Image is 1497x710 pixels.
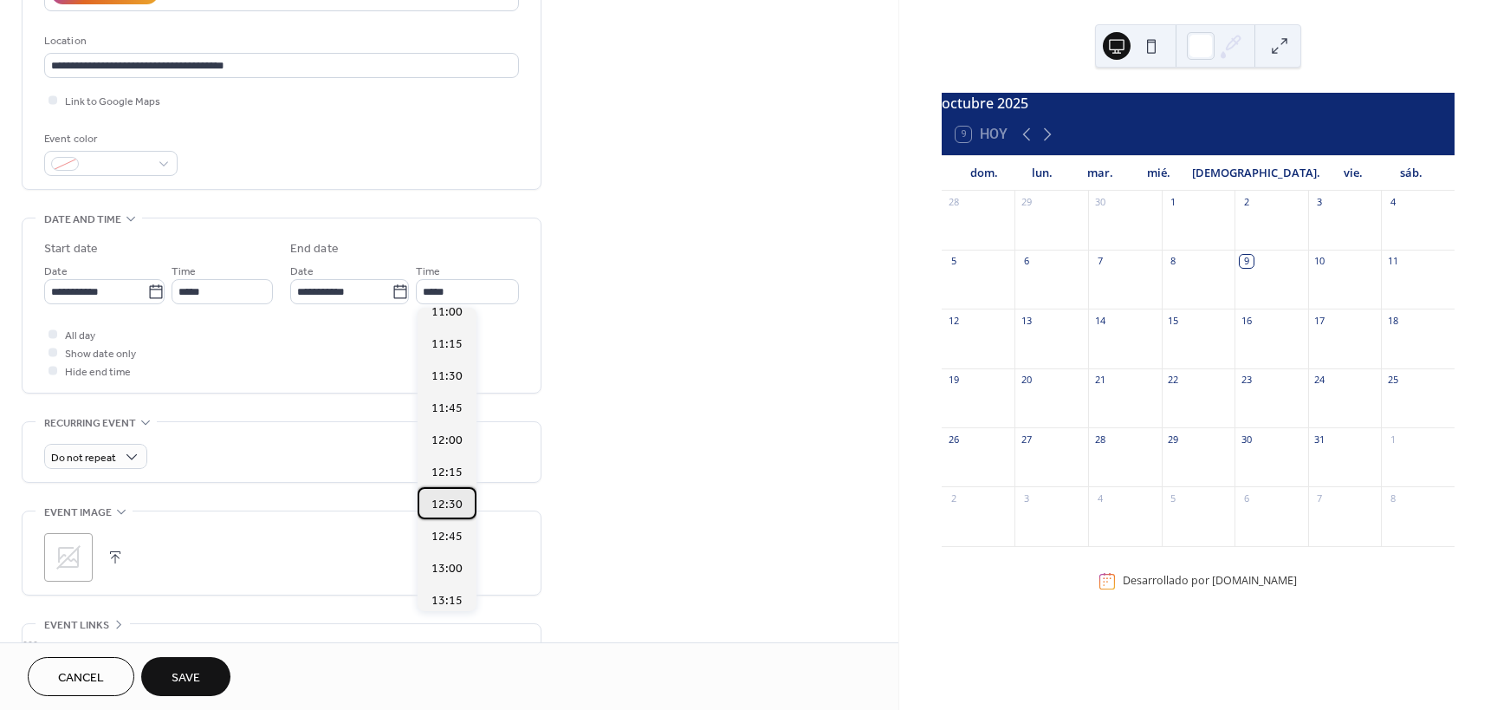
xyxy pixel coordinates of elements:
[28,657,134,696] button: Cancel
[1072,156,1130,191] div: mar.
[431,368,463,386] span: 11:30
[947,196,960,209] div: 28
[1313,314,1326,327] div: 17
[172,669,200,687] span: Save
[431,592,463,610] span: 13:15
[1167,374,1180,387] div: 22
[65,327,95,345] span: All day
[431,560,463,578] span: 13:00
[44,130,174,148] div: Event color
[1313,433,1326,446] div: 31
[431,528,463,546] span: 12:45
[44,32,515,50] div: Location
[58,669,104,687] span: Cancel
[1014,156,1072,191] div: lun.
[947,314,960,327] div: 12
[431,464,463,482] span: 12:15
[44,240,98,258] div: Start date
[1313,196,1326,209] div: 3
[1212,574,1297,589] a: [DOMAIN_NAME]
[44,263,68,281] span: Date
[51,448,116,468] span: Do not repeat
[44,616,109,635] span: Event links
[1093,255,1106,268] div: 7
[1240,374,1253,387] div: 23
[1240,492,1253,505] div: 6
[23,624,541,661] div: •••
[290,240,339,258] div: End date
[956,156,1014,191] div: dom.
[1167,314,1180,327] div: 15
[1240,314,1253,327] div: 16
[1386,492,1399,505] div: 8
[947,374,960,387] div: 19
[1093,314,1106,327] div: 14
[1020,196,1033,209] div: 29
[947,433,960,446] div: 26
[1313,255,1326,268] div: 10
[431,400,463,418] span: 11:45
[1386,433,1399,446] div: 1
[416,263,440,281] span: Time
[1386,374,1399,387] div: 25
[1020,374,1033,387] div: 20
[1167,255,1180,268] div: 8
[1383,156,1441,191] div: sáb.
[141,657,230,696] button: Save
[947,255,960,268] div: 5
[431,303,463,322] span: 11:00
[1020,433,1033,446] div: 27
[65,345,136,363] span: Show date only
[1093,374,1106,387] div: 21
[1313,374,1326,387] div: 24
[44,533,93,582] div: ;
[431,335,463,354] span: 11:15
[290,263,314,281] span: Date
[1240,433,1253,446] div: 30
[1240,196,1253,209] div: 2
[947,492,960,505] div: 2
[44,504,112,522] span: Event image
[44,414,136,433] span: Recurring event
[942,93,1455,114] div: octubre 2025
[1020,255,1033,268] div: 6
[1325,156,1383,191] div: vie.
[1167,196,1180,209] div: 1
[1020,492,1033,505] div: 3
[44,211,121,229] span: Date and time
[65,93,160,111] span: Link to Google Maps
[1240,255,1253,268] div: 9
[1188,156,1325,191] div: [DEMOGRAPHIC_DATA].
[65,363,131,381] span: Hide end time
[431,432,463,450] span: 12:00
[1386,255,1399,268] div: 11
[1020,314,1033,327] div: 13
[1386,314,1399,327] div: 18
[1167,433,1180,446] div: 29
[1130,156,1188,191] div: mié.
[1167,492,1180,505] div: 5
[1386,196,1399,209] div: 4
[172,263,196,281] span: Time
[1093,433,1106,446] div: 28
[1123,574,1297,589] div: Desarrollado por
[1093,492,1106,505] div: 4
[1093,196,1106,209] div: 30
[1313,492,1326,505] div: 7
[431,496,463,514] span: 12:30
